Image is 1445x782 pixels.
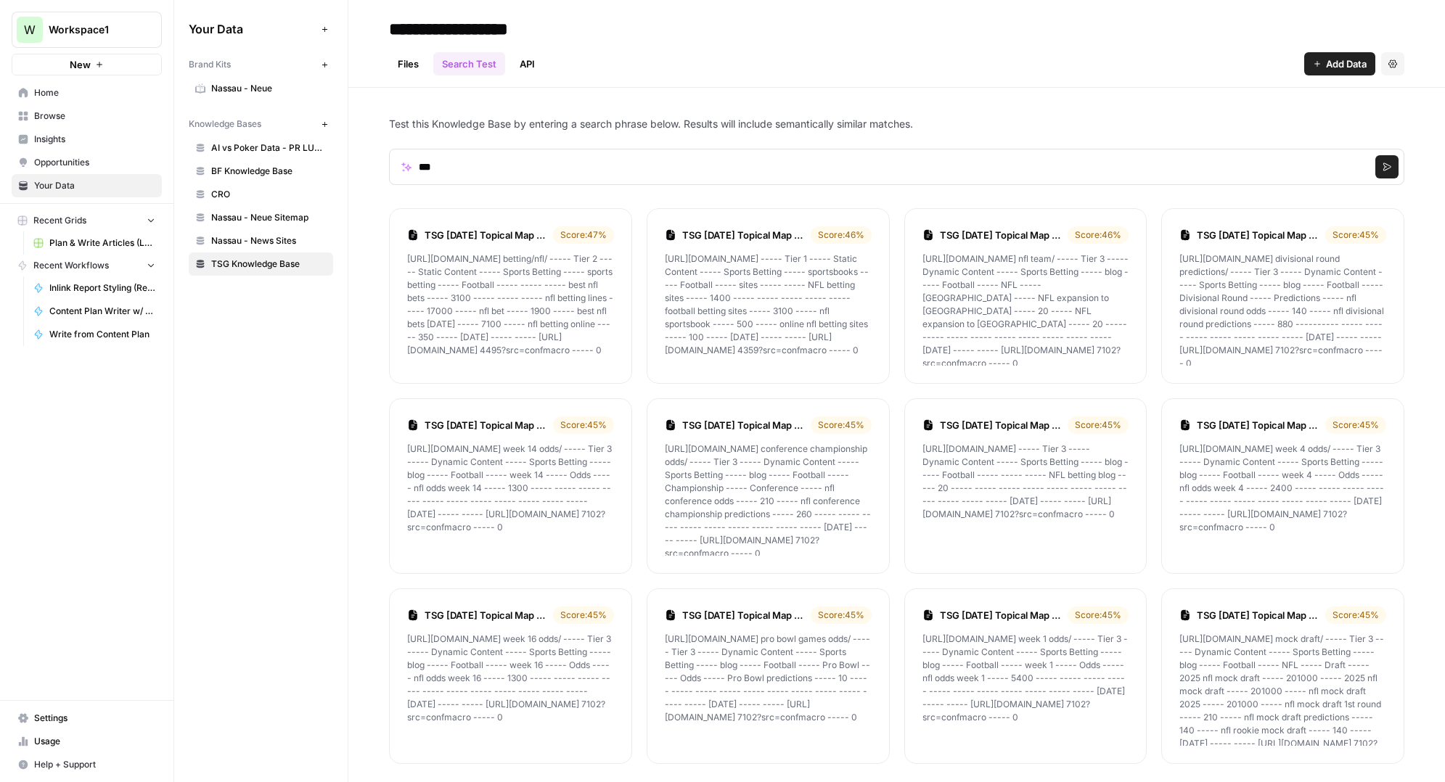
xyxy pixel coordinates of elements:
[49,236,155,250] span: Plan & Write Articles (LUSPS)
[12,54,162,75] button: New
[34,156,155,169] span: Opportunities
[189,252,333,276] a: TSG Knowledge Base
[189,58,231,71] span: Brand Kits
[922,252,1129,366] p: [URL][DOMAIN_NAME] nfl team/ ----- Tier 3 ----- Dynamic Content ----- Sports Betting ----- blog -...
[33,214,86,227] span: Recent Grids
[70,57,91,72] span: New
[189,136,333,160] a: AI vs Poker Data - PR LUSPS
[553,416,614,434] div: Score: 45 %
[12,753,162,776] button: Help + Support
[1326,57,1367,71] span: Add Data
[922,633,1129,746] p: [URL][DOMAIN_NAME] week 1 odds/ ----- Tier 3 ----- Dynamic Content ----- Sports Betting ----- blo...
[211,141,327,155] span: AI vs Poker Data - PR LUSPS
[12,730,162,753] a: Usage
[33,259,109,272] span: Recent Workflows
[27,276,162,300] a: Inlink Report Styling (Reformat JSON to HTML)
[389,52,427,75] a: Files
[553,606,614,624] div: Score: 45 %
[425,608,547,622] a: TSG [DATE] Topical Map (Adjusted for Bonuses).csv
[189,118,261,131] span: Knowledge Bases
[511,52,544,75] a: API
[211,188,327,201] span: CRO
[425,418,547,432] a: TSG [DATE] Topical Map (Adjusted for Bonuses).csv
[49,22,136,37] span: Workspace1
[1304,52,1375,75] button: Add Data
[1179,633,1386,746] p: [URL][DOMAIN_NAME] mock draft/ ----- Tier 3 ----- Dynamic Content ----- Sports Betting ----- blog...
[27,300,162,323] a: Content Plan Writer w/ Visual Suggestions
[211,234,327,247] span: Nassau - News Sites
[940,418,1063,432] a: TSG [DATE] Topical Map (Adjusted for Bonuses).csv
[27,231,162,255] a: Plan & Write Articles (LUSPS)
[389,149,1404,185] input: Search phrase
[553,226,614,244] div: Score: 47 %
[189,20,316,38] span: Your Data
[1197,608,1319,622] a: TSG [DATE] Topical Map (Adjusted for Bonuses).csv
[1068,226,1129,244] div: Score: 46 %
[34,86,155,99] span: Home
[433,52,505,75] a: Search Test
[682,228,805,242] a: TSG [DATE] Topical Map (Adjusted for Bonuses).csv
[189,160,333,183] a: BF Knowledge Base
[211,258,327,271] span: TSG Knowledge Base
[12,81,162,104] a: Home
[665,252,872,366] p: [URL][DOMAIN_NAME] ----- Tier 1 ----- Static Content ----- Sports Betting ----- sportsbooks -----...
[211,82,327,95] span: Nassau - Neue
[407,252,614,366] p: [URL][DOMAIN_NAME] betting/nfl/ ----- Tier 2 ----- Static Content ----- Sports Betting ----- spor...
[665,443,872,556] p: [URL][DOMAIN_NAME] conference championship odds/ ----- Tier 3 ----- Dynamic Content ----- Sports ...
[34,110,155,123] span: Browse
[940,228,1063,242] a: TSG [DATE] Topical Map (Adjusted for Bonuses).csv
[811,416,872,434] div: Score: 45 %
[49,328,155,341] span: Write from Content Plan
[1179,252,1386,366] p: [URL][DOMAIN_NAME] divisional round predictions/ ----- Tier 3 ----- Dynamic Content ----- Sports ...
[12,255,162,276] button: Recent Workflows
[665,633,872,746] p: [URL][DOMAIN_NAME] pro bowl games odds/ ----- Tier 3 ----- Dynamic Content ----- Sports Betting -...
[27,323,162,346] a: Write from Content Plan
[682,608,805,622] a: TSG [DATE] Topical Map (Adjusted for Bonuses).csv
[811,606,872,624] div: Score: 45 %
[12,128,162,151] a: Insights
[1325,416,1386,434] div: Score: 45 %
[211,165,327,178] span: BF Knowledge Base
[49,281,155,295] span: Inlink Report Styling (Reformat JSON to HTML)
[12,104,162,128] a: Browse
[1179,443,1386,556] p: [URL][DOMAIN_NAME] week 4 odds/ ----- Tier 3 ----- Dynamic Content ----- Sports Betting ----- blo...
[1325,606,1386,624] div: Score: 45 %
[12,210,162,231] button: Recent Grids
[34,735,155,748] span: Usage
[940,608,1063,622] a: TSG [DATE] Topical Map (Adjusted for Bonuses).csv
[24,21,36,38] span: W
[1325,226,1386,244] div: Score: 45 %
[12,707,162,730] a: Settings
[189,183,333,206] a: CRO
[189,229,333,252] a: Nassau - News Sites
[922,443,1129,556] p: [URL][DOMAIN_NAME] ----- Tier 3 ----- Dynamic Content ----- Sports Betting ----- blog ----- Footb...
[34,133,155,146] span: Insights
[682,418,805,432] a: TSG [DATE] Topical Map (Adjusted for Bonuses).csv
[389,117,1404,131] p: Test this Knowledge Base by entering a search phrase below. Results will include semantically sim...
[189,206,333,229] a: Nassau - Neue Sitemap
[34,758,155,771] span: Help + Support
[1068,606,1129,624] div: Score: 45 %
[189,77,333,100] a: Nassau - Neue
[49,305,155,318] span: Content Plan Writer w/ Visual Suggestions
[1068,416,1129,434] div: Score: 45 %
[12,151,162,174] a: Opportunities
[425,228,547,242] a: TSG [DATE] Topical Map (Adjusted for Bonuses).csv
[407,633,614,746] p: [URL][DOMAIN_NAME] week 16 odds/ ----- Tier 3 ----- Dynamic Content ----- Sports Betting ----- bl...
[1197,418,1319,432] a: TSG [DATE] Topical Map (Adjusted for Bonuses).csv
[34,712,155,725] span: Settings
[1197,228,1319,242] a: TSG [DATE] Topical Map (Adjusted for Bonuses).csv
[407,443,614,556] p: [URL][DOMAIN_NAME] week 14 odds/ ----- Tier 3 ----- Dynamic Content ----- Sports Betting ----- bl...
[34,179,155,192] span: Your Data
[12,174,162,197] a: Your Data
[811,226,872,244] div: Score: 46 %
[12,12,162,48] button: Workspace: Workspace1
[211,211,327,224] span: Nassau - Neue Sitemap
